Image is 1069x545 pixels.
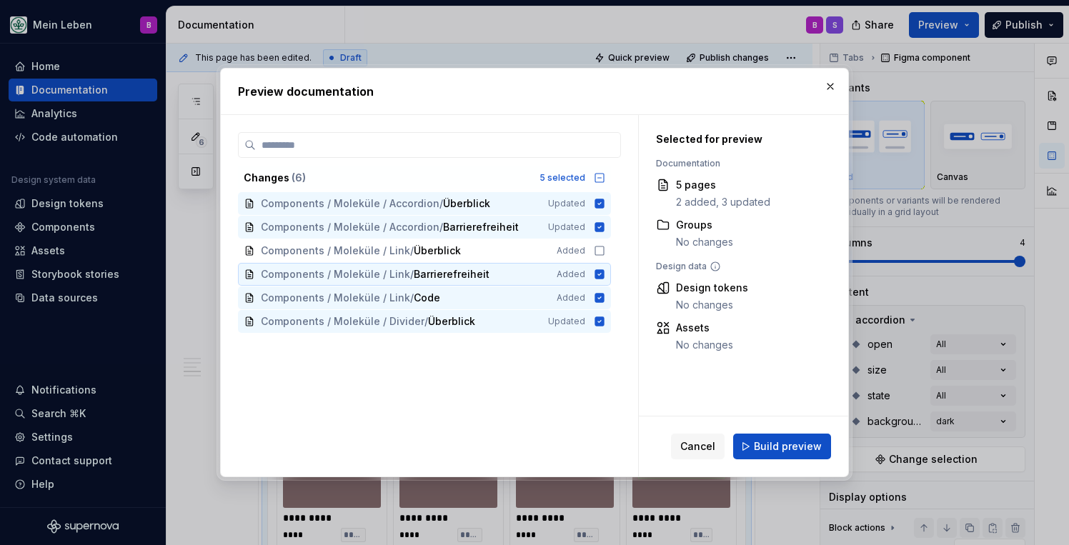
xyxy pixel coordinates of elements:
span: Components / Moleküle / Divider [261,314,424,329]
span: Added [557,269,585,280]
span: Added [557,292,585,304]
span: Build preview [754,439,822,454]
span: Cancel [680,439,715,454]
div: Groups [676,218,733,232]
span: / [439,196,443,211]
button: Build preview [733,434,831,459]
div: Design tokens [676,281,748,295]
span: Components / Moleküle / Link [261,291,410,305]
span: Components / Moleküle / Accordion [261,196,439,211]
span: Code [414,291,442,305]
div: No changes [676,298,748,312]
div: Documentation [656,158,824,169]
div: 5 pages [676,178,770,192]
div: 5 selected [540,172,585,184]
h2: Preview documentation [238,83,831,100]
span: / [410,244,414,258]
div: Changes [244,171,531,185]
span: Components / Moleküle / Link [261,267,410,281]
span: ( 6 ) [292,171,306,184]
span: / [410,267,414,281]
div: No changes [676,235,733,249]
span: Überblick [443,196,490,211]
div: No changes [676,338,733,352]
span: Barrierefreiheit [443,220,519,234]
span: Überblick [414,244,461,258]
div: Assets [676,321,733,335]
span: Components / Moleküle / Link [261,244,410,258]
span: Updated [548,316,585,327]
div: 2 added, 3 updated [676,195,770,209]
span: / [439,220,443,234]
span: / [424,314,428,329]
button: Cancel [671,434,725,459]
span: / [410,291,414,305]
span: Überblick [428,314,475,329]
span: Components / Moleküle / Accordion [261,220,439,234]
span: Updated [548,221,585,233]
span: Barrierefreiheit [414,267,489,281]
div: Selected for preview [656,132,824,146]
span: Updated [548,198,585,209]
div: Design data [656,261,824,272]
span: Added [557,245,585,256]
